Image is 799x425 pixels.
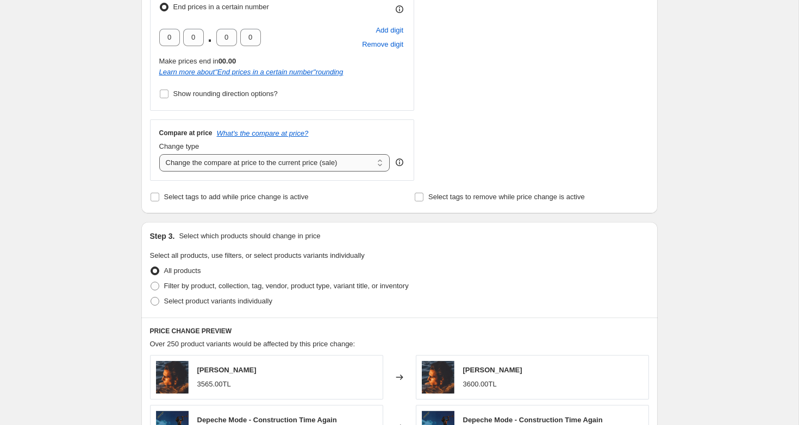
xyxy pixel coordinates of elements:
input: ﹡ [216,29,237,46]
span: . [207,29,213,46]
div: 3565.00TL [197,379,231,390]
input: ﹡ [240,29,261,46]
b: 00.00 [219,57,236,65]
span: Depeche Mode - Construction Time Again [197,416,337,424]
button: What's the compare at price? [217,129,309,137]
span: [PERSON_NAME] [197,366,257,374]
span: Filter by product, collection, tag, vendor, product type, variant title, or inventory [164,282,409,290]
span: Select product variants individually [164,297,272,305]
span: Depeche Mode - Construction Time Again [463,416,603,424]
span: Remove digit [362,39,403,50]
div: 3600.00TL [463,379,497,390]
span: Select tags to add while price change is active [164,193,309,201]
input: ﹡ [159,29,180,46]
span: Change type [159,142,199,150]
button: Remove placeholder [360,37,405,52]
img: TaminoAmirOn_80x.png [422,361,454,394]
span: All products [164,267,201,275]
div: help [394,157,405,168]
span: Show rounding direction options? [173,90,278,98]
h6: PRICE CHANGE PREVIEW [150,327,649,335]
span: [PERSON_NAME] [463,366,522,374]
i: Learn more about " End prices in a certain number " rounding [159,68,344,76]
h2: Step 3. [150,231,175,242]
a: Learn more about"End prices in a certain number"rounding [159,68,344,76]
p: Select which products should change in price [179,231,320,242]
button: Add placeholder [374,23,405,37]
input: ﹡ [183,29,204,46]
h3: Compare at price [159,129,213,137]
span: Over 250 product variants would be affected by this price change: [150,340,355,348]
span: Make prices end in [159,57,236,65]
img: TaminoAmirOn_80x.png [156,361,189,394]
span: Select tags to remove while price change is active [428,193,585,201]
span: Select all products, use filters, or select products variants individually [150,251,365,259]
span: End prices in a certain number [173,3,269,11]
span: Add digit [376,25,403,36]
